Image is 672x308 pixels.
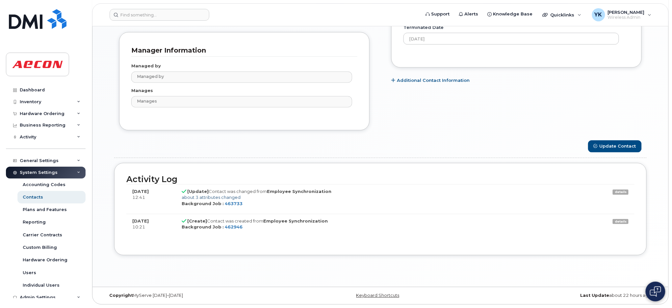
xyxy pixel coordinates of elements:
strong: : [222,201,224,206]
td: Contact was created from [176,214,568,237]
strong: Copyright [109,293,133,298]
span: [PERSON_NAME] [608,10,645,15]
input: Find something... [110,9,209,21]
div: MyServe [DATE]–[DATE] [104,293,288,298]
strong: Background Job [182,201,221,206]
span: Quicklinks [551,12,575,17]
td: Contact was changed from [176,184,568,214]
strong: Employee Synchronization [267,189,331,194]
label: Terminated Date [403,24,444,31]
strong: : [222,225,224,230]
a: Support [421,8,454,21]
strong: [Update] [187,189,209,194]
strong: [DATE] [132,189,149,194]
a: Additional Contact Information [391,78,470,84]
a: Alerts [454,8,483,21]
a: about 3 attributes changed [182,195,241,200]
a: details [613,219,629,225]
label: Manages [131,88,153,94]
div: Quicklinks [538,8,586,21]
a: Knowledge Base [483,8,537,21]
span: Knowledge Base [493,11,533,17]
label: Managed by [131,63,161,69]
a: 463733 [225,201,243,206]
span: YK [595,11,602,19]
strong: Employee Synchronization [263,219,328,224]
strong: Background Job [182,225,221,230]
span: 12:41 [132,195,145,200]
h2: Activity Log [126,175,634,184]
span: Support [431,11,450,17]
button: Update Contact [588,140,642,153]
strong: [DATE] [132,219,149,224]
div: about 22 hours ago [473,293,657,298]
span: Wireless Admin [608,15,645,20]
img: Open chat [650,286,661,297]
span: 10:21 [132,225,145,230]
h3: Manager Information [131,46,352,55]
strong: Last Update [581,293,609,298]
div: Yulia Kanishcheva [587,8,656,21]
a: details [613,190,629,195]
a: 462946 [225,225,243,230]
span: Alerts [464,11,478,17]
a: Keyboard Shortcuts [356,293,399,298]
strong: [Create] [187,219,207,224]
